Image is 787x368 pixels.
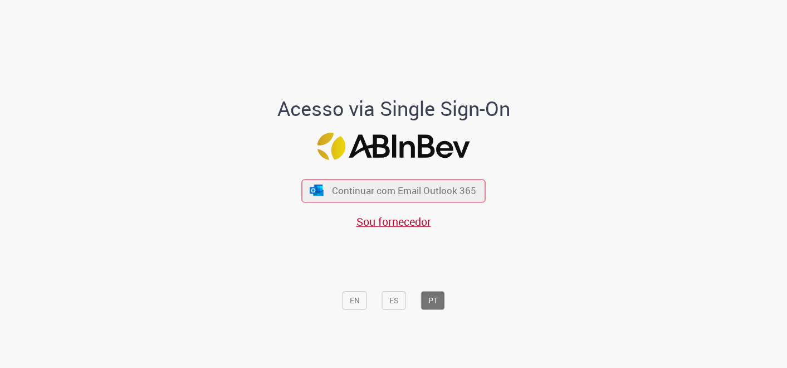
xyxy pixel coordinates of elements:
h1: Acesso via Single Sign-On [239,98,548,120]
img: ícone Azure/Microsoft 360 [309,185,324,196]
span: Continuar com Email Outlook 365 [332,185,476,197]
button: ícone Azure/Microsoft 360 Continuar com Email Outlook 365 [302,180,486,202]
button: PT [421,291,445,310]
button: EN [343,291,367,310]
button: ES [382,291,406,310]
a: Sou fornecedor [356,214,431,229]
img: Logo ABInBev [317,133,470,160]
